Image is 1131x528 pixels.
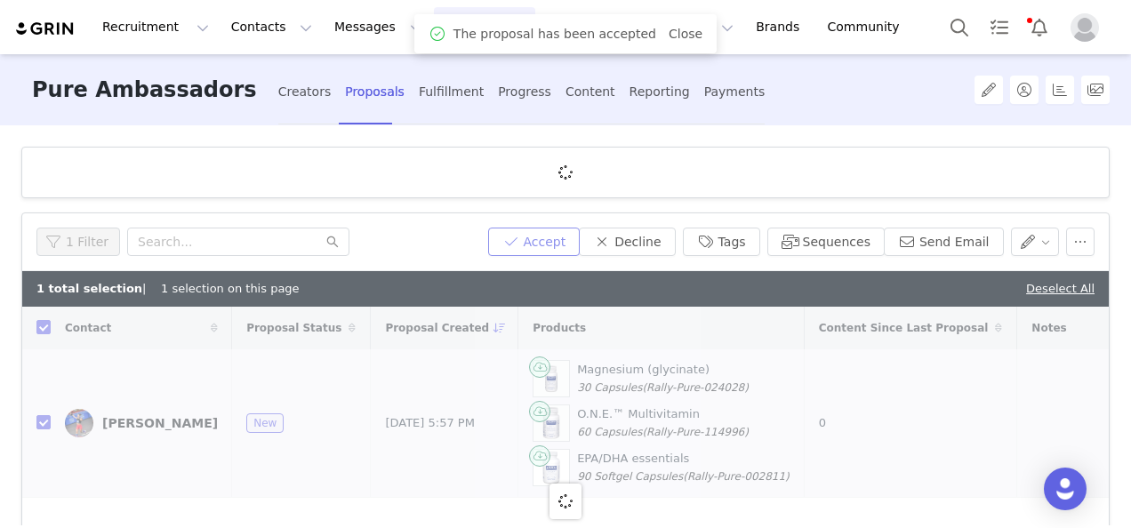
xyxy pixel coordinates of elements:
span: The proposal has been accepted [453,25,656,44]
div: Creators [278,68,332,116]
b: 1 total selection [36,282,142,295]
div: Fulfillment [419,68,484,116]
button: 1 Filter [36,228,120,256]
div: | 1 selection on this page [36,280,300,298]
button: Content [536,7,633,47]
button: Reporting [634,7,744,47]
button: Tags [683,228,760,256]
div: Open Intercom Messenger [1044,468,1087,510]
div: Reporting [630,68,690,116]
button: Send Email [884,228,1004,256]
a: Community [817,7,918,47]
a: Brands [745,7,815,47]
button: Messages [324,7,433,47]
button: Sequences [767,228,885,256]
div: Progress [498,68,551,116]
div: Payments [704,68,766,116]
button: Profile [1060,13,1117,42]
input: Search... [127,228,349,256]
div: Content [565,68,615,116]
button: Decline [579,228,675,256]
button: Notifications [1020,7,1059,47]
button: Recruitment [92,7,220,47]
div: Proposals [345,68,405,116]
h3: Pure Ambassadors [32,54,257,126]
img: grin logo [14,20,76,37]
button: Accept [488,228,581,256]
img: placeholder-profile.jpg [1071,13,1099,42]
button: Contacts [221,7,323,47]
button: Program [434,7,535,47]
a: Deselect All [1026,282,1095,295]
a: Tasks [980,7,1019,47]
a: Close [669,27,702,41]
i: icon: search [326,236,339,248]
button: Search [940,7,979,47]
